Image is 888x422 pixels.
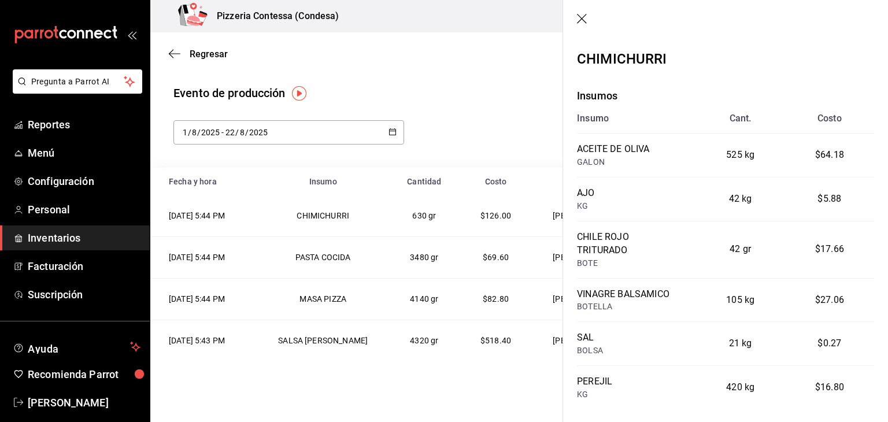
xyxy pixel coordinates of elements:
td: 3480 gr [390,236,459,278]
h3: Pizzeria Contessa (Condesa) [208,9,339,23]
th: Insumo [577,103,696,134]
span: Ayuda [28,340,125,354]
td: [PERSON_NAME] [532,236,635,278]
td: [PERSON_NAME] [532,320,635,361]
button: open_drawer_menu [127,30,136,39]
span: Personal [28,202,140,217]
a: Pregunta a Parrot AI [8,84,142,96]
input: Day [182,128,188,137]
div: CHILE ROJO TRITURADO [577,231,678,257]
span: Menú [28,145,140,161]
span: $17.66 [815,243,844,254]
td: CHIMICHURRI [256,195,390,236]
div: PEREJIL [577,375,678,388]
span: Pregunta a Parrot AI [31,76,124,88]
div: Costo [466,177,526,186]
div: GALON [577,156,678,168]
div: BOTELLA [577,301,678,312]
span: Facturación [28,258,140,274]
span: [PERSON_NAME] [28,395,140,410]
div: KG [577,388,678,400]
span: Recomienda Parrot [28,367,140,382]
td: [PERSON_NAME] [532,278,635,320]
span: $16.80 [815,382,844,393]
button: Regresar [169,49,228,60]
span: $0.27 [817,338,841,349]
td: PASTA COCIDA [256,236,390,278]
div: Usuario [539,177,628,186]
span: $518.40 [480,336,511,345]
td: [DATE] 5:44 PM [150,195,256,236]
td: [DATE] 5:44 PM [150,278,256,320]
span: / [245,128,249,137]
td: [DATE] 5:43 PM [150,320,256,361]
div: Fecha y hora [169,177,249,186]
div: BOLSA [577,345,678,356]
div: VINAGRE BALSAMICO [577,288,678,301]
span: / [235,128,239,137]
input: Month [239,128,245,137]
span: Suscripción [28,287,140,302]
span: / [188,128,191,137]
td: MASA PIZZA [256,278,390,320]
td: [DATE] 5:44 PM [150,236,256,278]
td: 4140 gr [390,278,459,320]
span: $5.88 [817,193,841,204]
span: Reportes [28,117,140,132]
input: Year [249,128,268,137]
span: / [197,128,201,137]
span: 42 kg [729,193,752,204]
span: 105 kg [726,294,754,305]
div: ACEITE DE OLIVA [577,143,678,156]
div: Evento de producción [173,84,286,102]
span: Regresar [190,49,228,60]
span: $126.00 [480,211,511,220]
div: SAL [577,331,678,345]
span: $69.60 [483,253,509,262]
span: 21 kg [729,338,752,349]
input: Year [201,128,220,137]
span: 525 kg [726,149,754,160]
span: - [221,128,224,137]
input: Day [225,128,235,137]
td: SALSA [PERSON_NAME] [256,320,390,361]
div: Cantidad [397,177,452,186]
div: BOTE [577,257,678,269]
div: Insumo [263,177,383,186]
td: [PERSON_NAME] [532,195,635,236]
div: CHIMICHURRI [577,44,874,79]
span: 42 gr [730,243,751,254]
button: Pregunta a Parrot AI [13,69,142,94]
th: Costo [785,103,874,134]
img: Tooltip marker [292,86,306,101]
th: Cant. [696,103,785,134]
span: Configuración [28,173,140,189]
span: $82.80 [483,294,509,303]
input: Month [191,128,197,137]
span: 420 kg [726,382,754,393]
span: Inventarios [28,230,140,246]
div: Insumos [577,88,874,103]
td: 4320 gr [390,320,459,361]
span: $27.06 [815,294,844,305]
div: AJO [577,187,678,200]
div: KG [577,200,678,212]
span: $64.18 [815,149,844,160]
td: 630 gr [390,195,459,236]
